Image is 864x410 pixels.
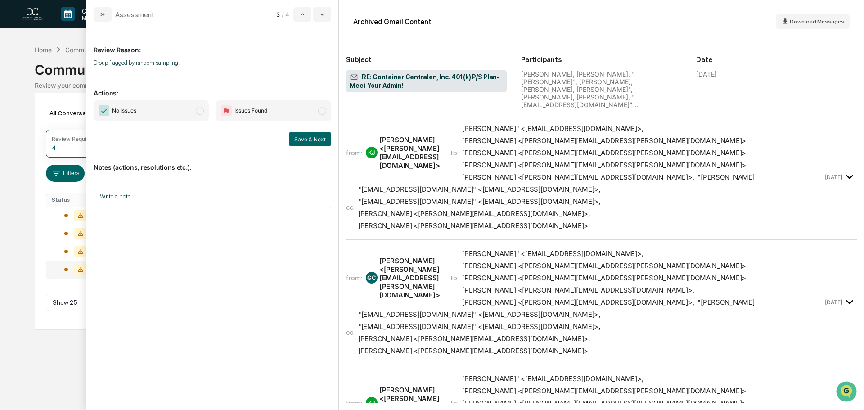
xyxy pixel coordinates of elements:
[462,399,748,407] div: [PERSON_NAME] <[PERSON_NAME][EMAIL_ADDRESS][PERSON_NAME][DOMAIN_NAME]> ,
[358,334,588,343] div: [PERSON_NAME] <[PERSON_NAME][EMAIL_ADDRESS][DOMAIN_NAME]>
[346,55,507,64] h2: Subject
[94,153,331,171] p: Notes (actions, resolutions etc.):
[835,380,859,405] iframe: Open customer support
[462,249,643,258] div: [PERSON_NAME]" <[EMAIL_ADDRESS][DOMAIN_NAME]> ,
[62,110,115,126] a: 🗄️Attestations
[696,70,717,78] div: [DATE]
[462,274,748,282] div: [PERSON_NAME] <[PERSON_NAME][EMAIL_ADDRESS][PERSON_NAME][DOMAIN_NAME]> ,
[75,7,120,15] p: Calendar
[221,105,232,116] img: Flag
[462,136,748,145] div: [PERSON_NAME] <[PERSON_NAME][EMAIL_ADDRESS][PERSON_NAME][DOMAIN_NAME]> ,
[696,55,857,64] h2: Date
[35,81,829,89] div: Review your communication records across channels
[462,161,748,169] div: [PERSON_NAME] <[PERSON_NAME][EMAIL_ADDRESS][PERSON_NAME][DOMAIN_NAME]> ,
[450,274,459,282] span: to:
[75,15,120,21] p: Manage Tasks
[46,106,114,120] div: All Conversations
[697,298,754,306] div: "[PERSON_NAME]
[234,106,267,115] span: Issues Found
[358,322,598,331] div: "[EMAIL_ADDRESS][DOMAIN_NAME]" <[EMAIL_ADDRESS][DOMAIN_NAME]>
[18,113,58,122] span: Preclearance
[90,153,109,159] span: Pylon
[358,209,590,218] span: ,
[276,11,280,18] span: 3
[22,8,43,20] img: logo
[65,114,72,122] div: 🗄️
[112,106,136,115] span: No Issues
[521,70,682,108] div: [PERSON_NAME], [PERSON_NAME], "[PERSON_NAME]", [PERSON_NAME], [PERSON_NAME], [PERSON_NAME]", [PER...
[31,78,114,85] div: We're available if you need us!
[9,114,16,122] div: 🖐️
[366,397,378,409] div: KJ
[634,101,640,108] span: ...
[346,203,355,212] span: cc:
[358,185,598,194] div: "[EMAIL_ADDRESS][DOMAIN_NAME]" <[EMAIL_ADDRESS][DOMAIN_NAME]>
[5,110,62,126] a: 🖐️Preclearance
[358,185,600,194] span: ,
[697,173,754,181] div: "[PERSON_NAME]
[153,72,164,82] button: Start new chat
[35,46,52,54] div: Home
[358,310,598,319] div: "[EMAIL_ADDRESS][DOMAIN_NAME]" <[EMAIL_ADDRESS][DOMAIN_NAME]>
[462,298,694,306] div: [PERSON_NAME] <[PERSON_NAME][EMAIL_ADDRESS][DOMAIN_NAME]> ,
[46,165,85,182] button: Filters
[358,347,588,355] div: [PERSON_NAME] <[PERSON_NAME][EMAIL_ADDRESS][DOMAIN_NAME]>
[358,221,588,230] div: [PERSON_NAME] <[PERSON_NAME][EMAIL_ADDRESS][DOMAIN_NAME]>
[289,132,331,146] button: Save & Next
[52,144,56,152] div: 4
[94,59,331,66] p: Group flagged by random sampling.
[94,35,331,54] p: Review Reason:
[825,299,842,306] time: Thursday, August 14, 2025 at 8:09:26 AM
[462,124,643,133] div: [PERSON_NAME]" <[EMAIL_ADDRESS][DOMAIN_NAME]> ,
[65,46,138,54] div: Communications Archive
[462,387,748,395] div: [PERSON_NAME] <[PERSON_NAME][EMAIL_ADDRESS][PERSON_NAME][DOMAIN_NAME]> ,
[450,399,459,407] span: to:
[379,257,440,299] div: [PERSON_NAME] <[PERSON_NAME][EMAIL_ADDRESS][PERSON_NAME][DOMAIN_NAME]>
[776,14,850,29] button: Download Messages
[825,174,842,180] time: Wednesday, August 13, 2025 at 5:19:13 PM
[282,11,292,18] span: / 4
[521,55,682,64] h2: Participants
[358,209,588,218] div: [PERSON_NAME] <[PERSON_NAME][EMAIL_ADDRESS][DOMAIN_NAME]>
[358,310,600,319] span: ,
[5,127,60,143] a: 🔎Data Lookup
[358,197,598,206] div: "[EMAIL_ADDRESS][DOMAIN_NAME]" <[EMAIL_ADDRESS][DOMAIN_NAME]>
[94,78,331,97] p: Actions:
[450,149,459,157] span: to:
[462,173,694,181] div: [PERSON_NAME] <[PERSON_NAME][EMAIL_ADDRESS][DOMAIN_NAME]> ,
[358,334,590,343] span: ,
[35,54,829,78] div: Communications Archive
[346,328,355,337] span: cc:
[31,69,148,78] div: Start new chat
[462,374,643,383] div: [PERSON_NAME]" <[EMAIL_ADDRESS][DOMAIN_NAME]> ,
[358,322,600,331] span: ,
[9,131,16,139] div: 🔎
[9,19,164,33] p: How can we help?
[99,105,109,116] img: Checkmark
[63,152,109,159] a: Powered byPylon
[358,197,600,206] span: ,
[462,286,694,294] div: [PERSON_NAME] <[PERSON_NAME][EMAIL_ADDRESS][DOMAIN_NAME]> ,
[46,193,105,207] th: Status
[790,18,844,25] span: Download Messages
[350,73,503,90] span: RE: Container Centralen, Inc. 401(k) P/S Plan- Meet Your Admin!
[366,272,378,284] div: GC
[9,69,25,85] img: 1746055101610-c473b297-6a78-478c-a979-82029cc54cd1
[462,149,748,157] div: [PERSON_NAME] <[PERSON_NAME][EMAIL_ADDRESS][PERSON_NAME][DOMAIN_NAME]> ,
[353,18,431,26] div: Archived Gmail Content
[346,149,362,157] span: from:
[346,274,362,282] span: from:
[366,147,378,158] div: KJ
[379,135,440,170] div: [PERSON_NAME] <[PERSON_NAME][EMAIL_ADDRESS][DOMAIN_NAME]>
[23,41,148,50] input: Clear
[346,399,362,407] span: from:
[115,10,154,19] div: Assessment
[74,113,112,122] span: Attestations
[18,131,57,140] span: Data Lookup
[52,135,95,142] div: Review Required
[462,261,748,270] div: [PERSON_NAME] <[PERSON_NAME][EMAIL_ADDRESS][PERSON_NAME][DOMAIN_NAME]> ,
